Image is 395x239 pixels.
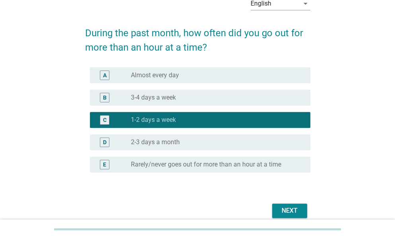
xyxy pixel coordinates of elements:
div: A [103,71,107,79]
div: Next [278,206,301,215]
label: Rarely/never goes out for more than an hour at a time [131,161,281,168]
label: Almost every day [131,71,179,79]
h2: During the past month, how often did you go out for more than an hour at a time? [85,18,310,55]
div: B [103,93,107,102]
div: D [103,138,107,146]
label: 2-3 days a month [131,138,180,146]
label: 1-2 days a week [131,116,176,124]
div: E [103,160,106,168]
div: C [103,116,107,124]
button: Next [272,204,307,218]
label: 3-4 days a week [131,94,176,102]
